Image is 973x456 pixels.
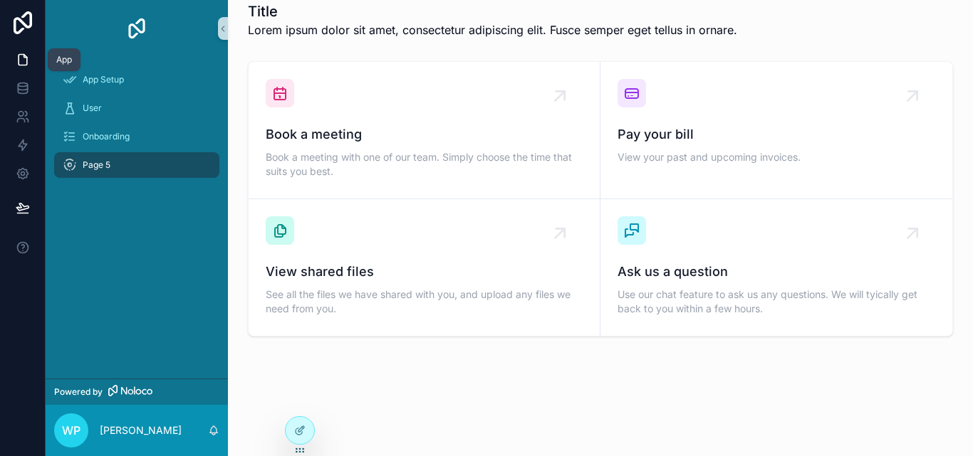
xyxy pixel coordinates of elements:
[54,152,219,178] a: Page 5
[125,17,148,40] img: App logo
[83,159,110,171] span: Page 5
[54,95,219,121] a: User
[618,150,935,164] span: View your past and upcoming invoices.
[62,422,80,439] span: WP
[83,74,124,85] span: App Setup
[600,62,952,199] a: Pay your billView your past and upcoming invoices.
[249,62,600,199] a: Book a meetingBook a meeting with one of our team. Simply choose the time that suits you best.
[266,262,583,282] span: View shared files
[600,199,952,336] a: Ask us a questionUse our chat feature to ask us any questions. We will tyically get back to you w...
[100,423,182,438] p: [PERSON_NAME]
[56,54,72,65] div: App
[618,262,935,282] span: Ask us a question
[266,124,583,144] span: Book a meeting
[248,1,737,21] h1: Title
[54,124,219,149] a: Onboarding
[46,57,228,196] div: scrollable content
[46,378,228,405] a: Powered by
[83,102,102,114] span: User
[618,124,935,144] span: Pay your bill
[248,21,737,38] span: Lorem ipsum dolor sit amet, consectetur adipiscing elit. Fusce semper eget tellus in ornare.
[618,287,935,316] span: Use our chat feature to ask us any questions. We will tyically get back to you within a few hours.
[54,386,103,398] span: Powered by
[266,150,583,179] span: Book a meeting with one of our team. Simply choose the time that suits you best.
[266,287,583,316] span: See all the files we have shared with you, and upload any files we need from you.
[249,199,600,336] a: View shared filesSee all the files we have shared with you, and upload any files we need from you.
[83,131,130,142] span: Onboarding
[54,67,219,92] a: App Setup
